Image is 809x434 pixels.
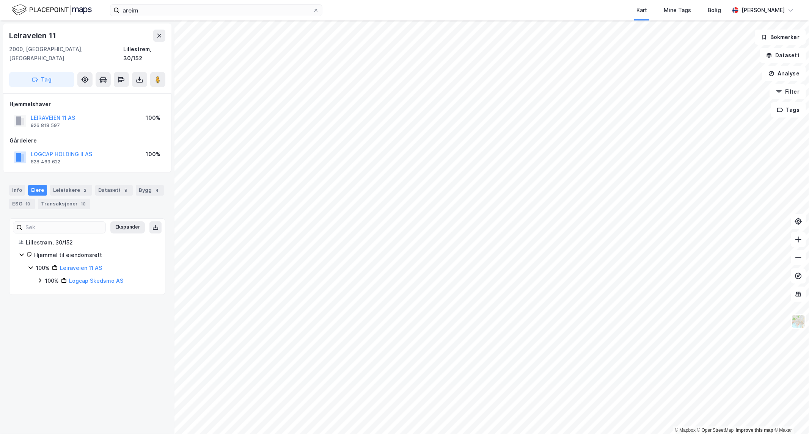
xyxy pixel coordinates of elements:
div: Kontrollprogram for chat [771,398,809,434]
div: Transaksjoner [38,199,90,209]
div: Leietakere [50,185,92,196]
div: Info [9,185,25,196]
iframe: Chat Widget [771,398,809,434]
a: Leiraveien 11 AS [60,265,102,271]
div: 2 [82,186,89,194]
div: Bygg [136,185,164,196]
div: 10 [24,200,32,208]
img: logo.f888ab2527a4732fd821a326f86c7f29.svg [12,3,92,17]
div: Lillestrøm, 30/152 [123,45,165,63]
div: Datasett [95,185,133,196]
button: Tag [9,72,74,87]
div: 828 469 622 [31,159,60,165]
div: 9 [122,186,130,194]
a: Improve this map [736,428,773,433]
button: Tags [771,102,806,118]
div: 2000, [GEOGRAPHIC_DATA], [GEOGRAPHIC_DATA] [9,45,123,63]
input: Søk [22,222,105,233]
div: Lillestrøm, 30/152 [26,238,156,247]
div: 100% [45,276,59,285]
button: Bokmerker [755,30,806,45]
div: 100% [36,263,50,273]
input: Søk på adresse, matrikkel, gårdeiere, leietakere eller personer [119,5,313,16]
a: Mapbox [675,428,696,433]
button: Analyse [762,66,806,81]
div: 100% [146,113,160,122]
div: Bolig [708,6,721,15]
div: 926 818 597 [31,122,60,128]
div: Leiraveien 11 [9,30,57,42]
div: Kart [636,6,647,15]
button: Ekspander [110,221,145,233]
div: 100% [146,150,160,159]
a: Logcap Skedsmo AS [69,277,123,284]
div: Gårdeiere [9,136,165,145]
button: Datasett [760,48,806,63]
div: 4 [153,186,161,194]
div: [PERSON_NAME] [741,6,785,15]
div: Hjemmelshaver [9,100,165,109]
div: Hjemmel til eiendomsrett [34,251,156,260]
div: ESG [9,199,35,209]
div: Eiere [28,185,47,196]
img: Z [791,314,806,329]
div: Mine Tags [664,6,691,15]
button: Filter [770,84,806,99]
div: 10 [79,200,87,208]
a: OpenStreetMap [697,428,734,433]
